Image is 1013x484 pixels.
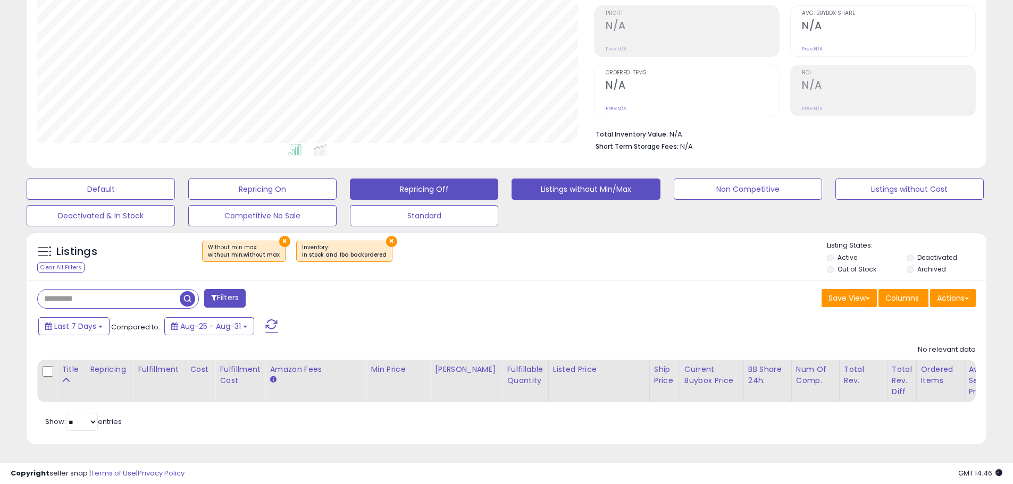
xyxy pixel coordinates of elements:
[596,130,668,139] b: Total Inventory Value:
[371,364,425,375] div: Min Price
[606,46,626,52] small: Prev: N/A
[190,364,211,375] div: Cost
[270,375,276,385] small: Amazon Fees.
[279,236,290,247] button: ×
[180,321,241,332] span: Aug-25 - Aug-31
[138,468,185,478] a: Privacy Policy
[11,468,49,478] strong: Copyright
[164,317,254,335] button: Aug-25 - Aug-31
[386,236,397,247] button: ×
[878,289,928,307] button: Columns
[138,364,181,375] div: Fulfillment
[27,179,175,200] button: Default
[606,105,626,112] small: Prev: N/A
[90,364,129,375] div: Repricing
[892,364,912,397] div: Total Rev. Diff.
[111,322,160,332] span: Compared to:
[654,364,675,386] div: Ship Price
[606,70,779,76] span: Ordered Items
[11,469,185,479] div: seller snap | |
[38,317,110,335] button: Last 7 Days
[350,205,498,226] button: Standard
[56,244,97,259] h5: Listings
[54,321,96,332] span: Last 7 Days
[91,468,136,478] a: Terms of Use
[917,265,946,274] label: Archived
[204,289,246,308] button: Filters
[188,205,337,226] button: Competitive No Sale
[208,251,280,259] div: without min,without max
[188,179,337,200] button: Repricing On
[917,253,957,262] label: Deactivated
[37,262,85,273] div: Clear All Filters
[62,364,81,375] div: Title
[684,364,739,386] div: Current Buybox Price
[802,70,975,76] span: ROI
[796,364,835,386] div: Num of Comp.
[802,11,975,16] span: Avg. Buybox Share
[802,20,975,34] h2: N/A
[512,179,660,200] button: Listings without Min/Max
[802,46,823,52] small: Prev: N/A
[921,364,960,386] div: Ordered Items
[930,289,976,307] button: Actions
[596,127,968,140] li: N/A
[822,289,877,307] button: Save View
[220,364,261,386] div: Fulfillment Cost
[27,205,175,226] button: Deactivated & In Stock
[507,364,543,386] div: Fulfillable Quantity
[844,364,883,386] div: Total Rev.
[553,364,645,375] div: Listed Price
[350,179,498,200] button: Repricing Off
[45,417,122,427] span: Show: entries
[208,243,280,259] span: Without min max :
[827,241,986,251] p: Listing States:
[802,105,823,112] small: Prev: N/A
[606,79,779,94] h2: N/A
[680,141,693,151] span: N/A
[606,20,779,34] h2: N/A
[748,364,787,386] div: BB Share 24h.
[596,142,679,151] b: Short Term Storage Fees:
[838,253,857,262] label: Active
[270,364,362,375] div: Amazon Fees
[434,364,498,375] div: [PERSON_NAME]
[835,179,984,200] button: Listings without Cost
[802,79,975,94] h2: N/A
[885,293,919,303] span: Columns
[838,265,876,274] label: Out of Stock
[302,243,387,259] span: Inventory :
[606,11,779,16] span: Profit
[958,468,1002,478] span: 2025-09-8 14:46 GMT
[969,364,1008,397] div: Avg Selling Price
[674,179,822,200] button: Non Competitive
[918,345,976,355] div: No relevant data
[302,251,387,259] div: in stock and fba backordered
